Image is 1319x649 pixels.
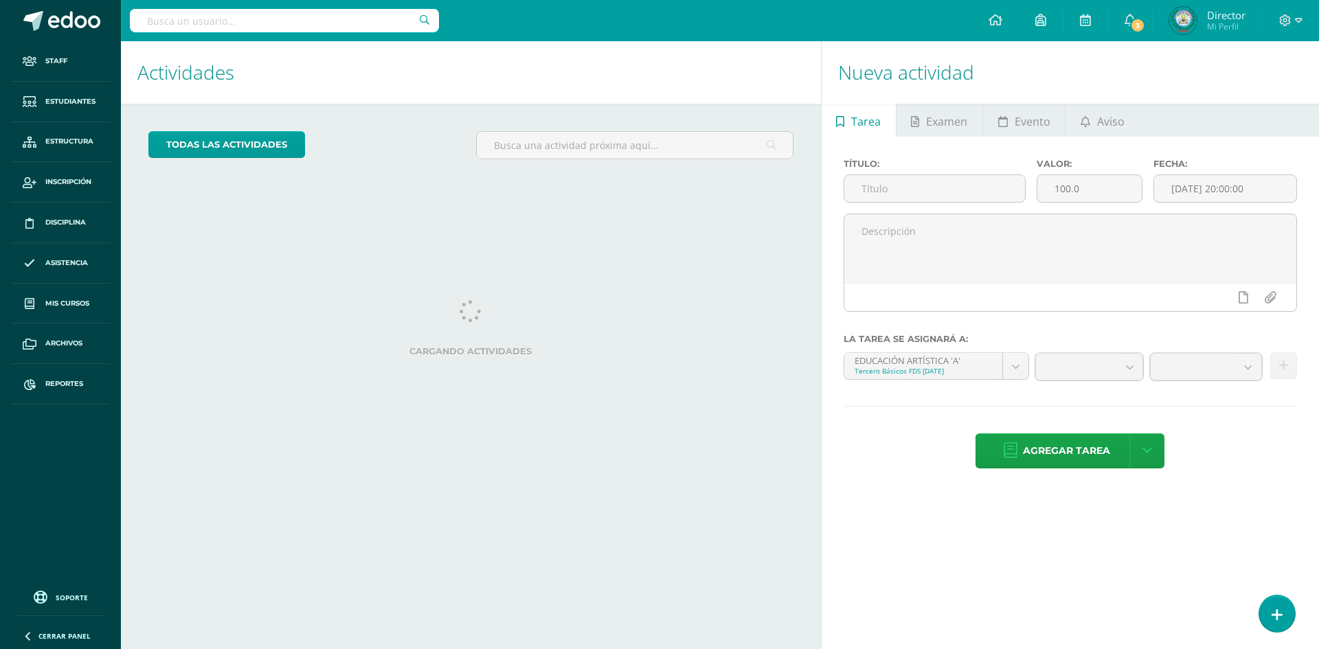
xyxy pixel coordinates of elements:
[130,9,439,32] input: Busca un usuario...
[45,217,86,228] span: Disciplina
[897,104,982,137] a: Examen
[11,82,110,122] a: Estudiantes
[855,366,992,376] div: Tercero Básicos FDS [DATE]
[38,631,91,641] span: Cerrar panel
[844,353,1028,379] a: EDUCACIÓN ARTÍSTICA 'A'Tercero Básicos FDS [DATE]
[926,105,967,138] span: Examen
[16,587,104,606] a: Soporte
[1037,175,1141,202] input: Puntos máximos
[1066,104,1139,137] a: Aviso
[137,41,804,104] h1: Actividades
[45,177,91,187] span: Inscripción
[45,298,89,309] span: Mis cursos
[477,132,792,159] input: Busca una actividad próxima aquí...
[851,105,881,138] span: Tarea
[56,593,88,602] span: Soporte
[1015,105,1050,138] span: Evento
[1154,175,1296,202] input: Fecha de entrega
[1207,8,1245,22] span: Director
[1130,18,1145,33] span: 3
[11,162,110,203] a: Inscripción
[45,338,82,349] span: Archivos
[844,159,1026,169] label: Título:
[45,258,88,269] span: Asistencia
[11,243,110,284] a: Asistencia
[148,131,305,158] a: todas las Actividades
[822,104,896,137] a: Tarea
[1023,434,1110,468] span: Agregar tarea
[838,41,1303,104] h1: Nueva actividad
[45,378,83,389] span: Reportes
[11,284,110,324] a: Mis cursos
[11,323,110,364] a: Archivos
[844,334,1297,344] label: La tarea se asignará a:
[1097,105,1125,138] span: Aviso
[844,175,1026,202] input: Título
[148,346,793,356] label: Cargando actividades
[45,56,67,67] span: Staff
[11,122,110,163] a: Estructura
[1037,159,1142,169] label: Valor:
[855,353,992,366] div: EDUCACIÓN ARTÍSTICA 'A'
[1153,159,1297,169] label: Fecha:
[45,96,95,107] span: Estudiantes
[11,41,110,82] a: Staff
[983,104,1065,137] a: Evento
[11,364,110,405] a: Reportes
[1169,7,1197,34] img: 648d3fb031ec89f861c257ccece062c1.png
[45,136,93,147] span: Estructura
[11,203,110,243] a: Disciplina
[1207,21,1245,32] span: Mi Perfil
